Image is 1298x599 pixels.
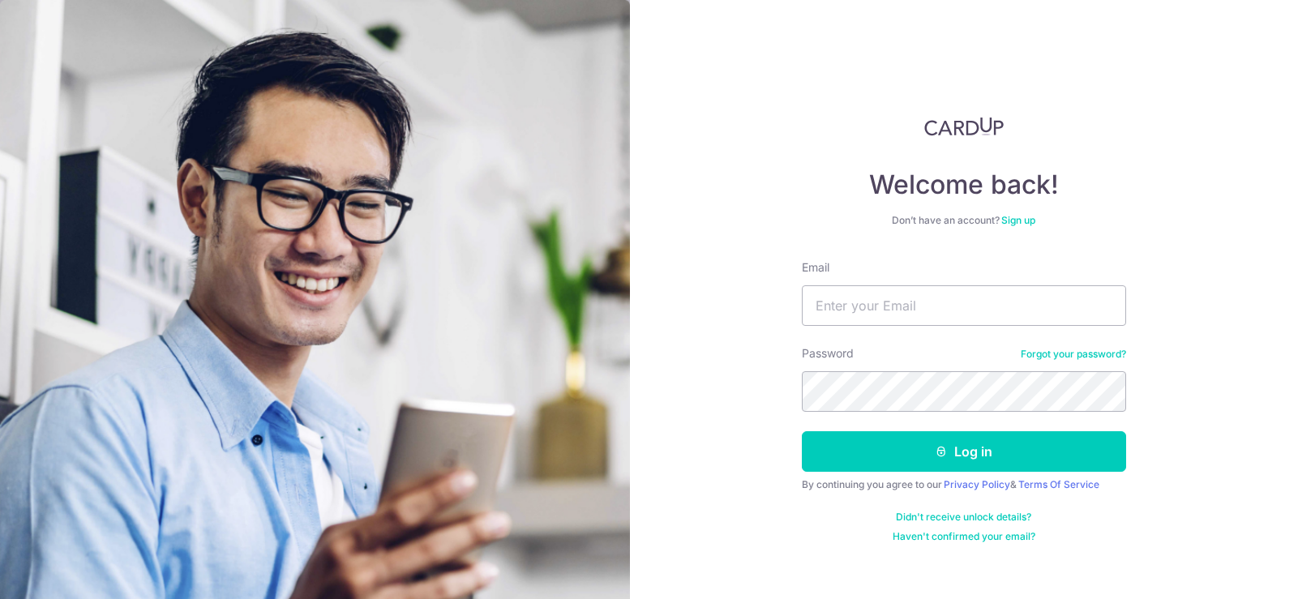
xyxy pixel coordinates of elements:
[802,478,1126,491] div: By continuing you agree to our &
[802,285,1126,326] input: Enter your Email
[1001,214,1035,226] a: Sign up
[924,117,1004,136] img: CardUp Logo
[944,478,1010,490] a: Privacy Policy
[802,214,1126,227] div: Don’t have an account?
[893,530,1035,543] a: Haven't confirmed your email?
[896,511,1031,524] a: Didn't receive unlock details?
[1018,478,1099,490] a: Terms Of Service
[802,345,854,362] label: Password
[802,431,1126,472] button: Log in
[802,259,829,276] label: Email
[802,169,1126,201] h4: Welcome back!
[1021,348,1126,361] a: Forgot your password?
